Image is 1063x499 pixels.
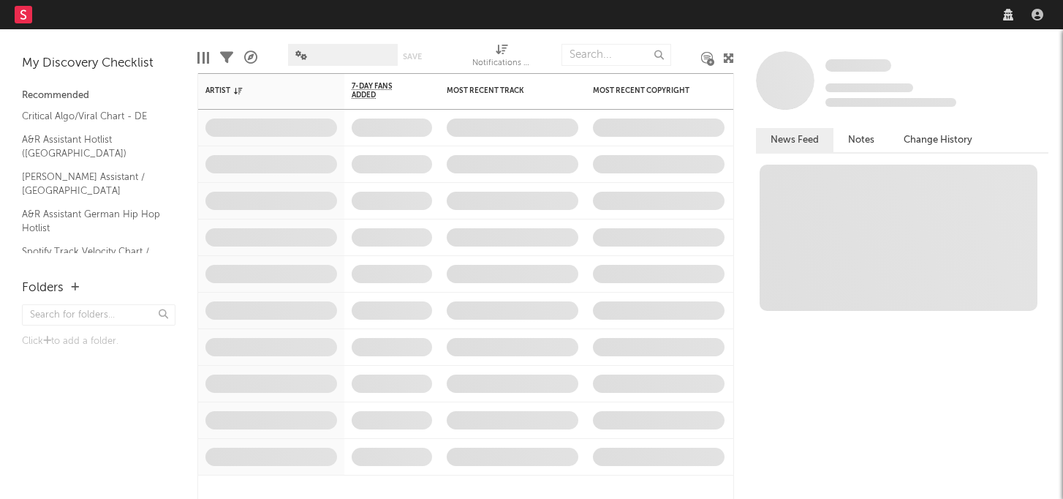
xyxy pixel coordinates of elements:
div: Notifications (Artist) [472,37,531,79]
div: Recommended [22,87,175,105]
div: A&R Pipeline [244,37,257,79]
input: Search... [561,44,671,66]
button: Change History [889,128,987,152]
span: 0 fans last week [825,98,956,107]
button: Notes [833,128,889,152]
a: Some Artist [825,59,891,73]
a: A&R Assistant German Hip Hop Hotlist [22,206,161,236]
a: [PERSON_NAME] Assistant / [GEOGRAPHIC_DATA] [22,169,161,199]
input: Search for folders... [22,304,175,326]
div: Folders [22,279,64,297]
span: Tracking Since: [DATE] [825,83,913,92]
div: Click to add a folder. [22,333,175,350]
div: Filters [220,37,233,79]
div: My Discovery Checklist [22,55,175,72]
span: 7-Day Fans Added [352,82,410,100]
span: Some Artist [825,59,891,72]
div: Notifications (Artist) [472,55,531,72]
a: Critical Algo/Viral Chart - DE [22,108,161,124]
div: Most Recent Copyright [593,86,703,95]
button: News Feed [756,128,833,152]
div: Artist [205,86,315,95]
a: A&R Assistant Hotlist ([GEOGRAPHIC_DATA]) [22,132,161,162]
div: Most Recent Track [447,86,556,95]
a: Spotify Track Velocity Chart / DE [22,244,161,274]
div: Edit Columns [197,37,209,79]
button: Save [403,53,422,61]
